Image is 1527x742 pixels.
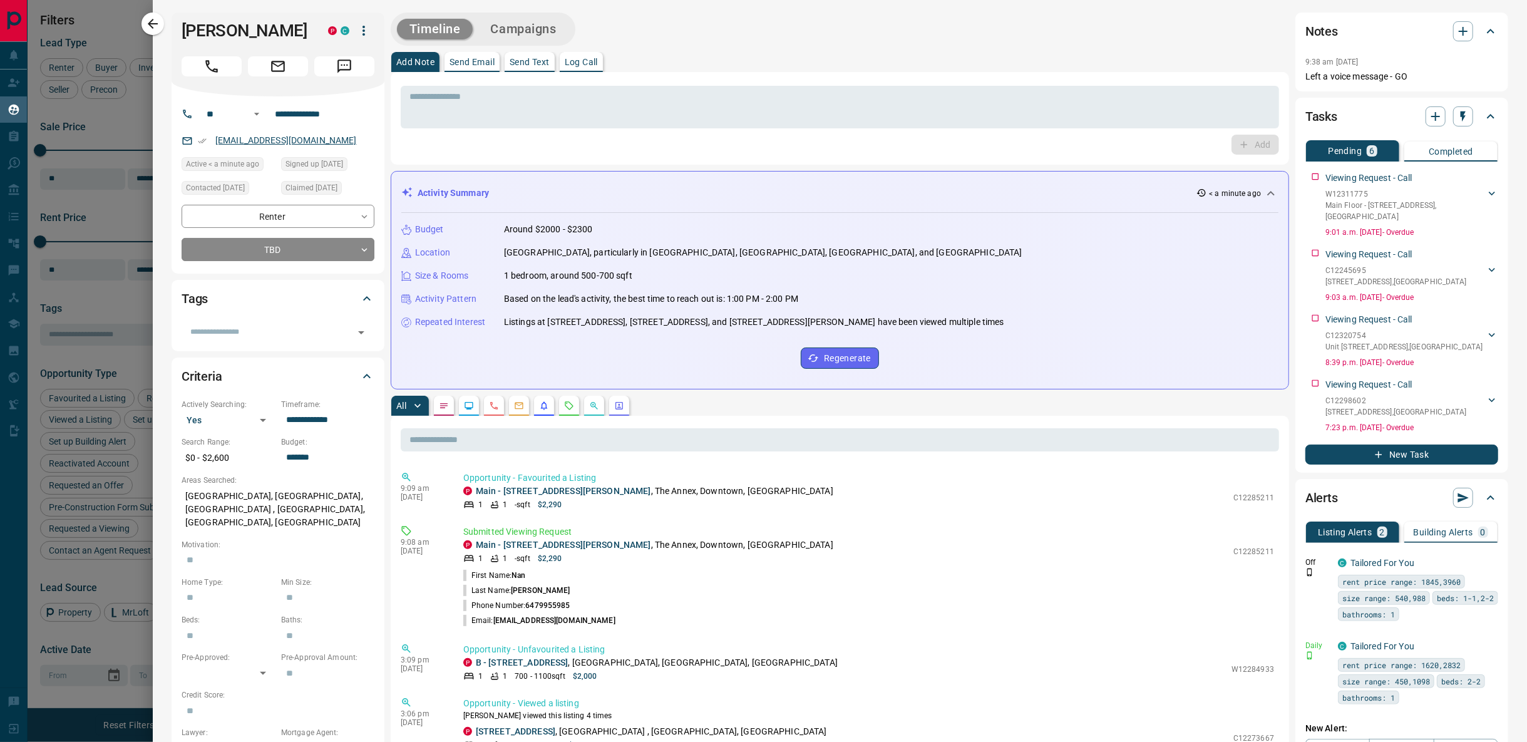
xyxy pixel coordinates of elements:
p: C12298602 [1325,395,1467,406]
p: All [396,401,406,410]
p: [DATE] [401,547,445,555]
a: Tailored For You [1350,641,1414,651]
p: 9:09 am [401,484,445,493]
span: Signed up [DATE] [285,158,343,170]
p: Left a voice message - GO [1305,70,1498,83]
a: Tailored For You [1350,558,1414,568]
p: [STREET_ADDRESS] , [GEOGRAPHIC_DATA] [1325,276,1467,287]
p: Repeated Interest [415,316,485,329]
div: condos.ca [341,26,349,35]
button: Campaigns [478,19,568,39]
p: Beds: [182,614,275,626]
span: Contacted [DATE] [186,182,245,194]
p: Daily [1305,640,1330,651]
div: Wed Jul 30 2025 [281,181,374,198]
div: C12320754Unit [STREET_ADDRESS],[GEOGRAPHIC_DATA] [1325,327,1498,355]
p: Viewing Request - Call [1325,378,1412,391]
svg: Push Notification Only [1305,568,1314,577]
div: W12311775Main Floor - [STREET_ADDRESS],[GEOGRAPHIC_DATA] [1325,186,1498,225]
p: Pending [1328,147,1362,155]
svg: Push Notification Only [1305,651,1314,660]
p: $0 - $2,600 [182,448,275,468]
p: 1 [503,553,507,564]
p: Motivation: [182,539,374,550]
p: Budget: [281,436,374,448]
h2: Tags [182,289,208,309]
h2: Criteria [182,366,222,386]
p: Activity Summary [418,187,489,200]
div: Fri Aug 01 2025 [182,181,275,198]
p: $2,290 [538,499,562,510]
p: , The Annex, Downtown, [GEOGRAPHIC_DATA] [476,485,833,498]
button: Timeline [397,19,473,39]
p: 3:09 pm [401,656,445,664]
p: Pre-Approval Amount: [281,652,374,663]
p: Listing Alerts [1318,528,1372,537]
svg: Opportunities [589,401,599,411]
p: Opportunity - Unfavourited a Listing [463,643,1274,656]
span: Active < a minute ago [186,158,259,170]
div: C12245695[STREET_ADDRESS],[GEOGRAPHIC_DATA] [1325,262,1498,290]
span: beds: 1-1,2-2 [1437,592,1494,604]
p: 1 [478,553,483,564]
p: C12320754 [1325,330,1483,341]
p: 2 [1380,528,1385,537]
p: 1 [503,671,507,682]
svg: Listing Alerts [539,401,549,411]
p: Viewing Request - Call [1325,248,1412,261]
p: [DATE] [401,493,445,502]
svg: Agent Actions [614,401,624,411]
span: beds: 2-2 [1441,675,1481,688]
p: Opportunity - Viewed a listing [463,697,1274,710]
p: Size & Rooms [415,269,469,282]
div: TBD [182,238,374,261]
p: Last Name: [463,585,570,596]
p: Based on the lead's activity, the best time to reach out is: 1:00 PM - 2:00 PM [504,292,798,306]
p: , [GEOGRAPHIC_DATA], [GEOGRAPHIC_DATA], [GEOGRAPHIC_DATA] [476,656,838,669]
span: size range: 540,988 [1342,592,1426,604]
div: condos.ca [1338,642,1347,651]
p: Listings at [STREET_ADDRESS], [STREET_ADDRESS], and [STREET_ADDRESS][PERSON_NAME] have been viewe... [504,316,1004,329]
p: Actively Searching: [182,399,275,410]
span: size range: 450,1098 [1342,675,1430,688]
a: [EMAIL_ADDRESS][DOMAIN_NAME] [215,135,357,145]
p: W12284933 [1231,664,1274,675]
span: rent price range: 1620,2832 [1342,659,1461,671]
span: bathrooms: 1 [1342,608,1395,621]
span: bathrooms: 1 [1342,691,1395,704]
p: - sqft [515,499,530,510]
p: C12245695 [1325,265,1467,276]
div: C12298602[STREET_ADDRESS],[GEOGRAPHIC_DATA] [1325,393,1498,420]
p: 9:03 a.m. [DATE] - Overdue [1325,292,1498,303]
svg: Lead Browsing Activity [464,401,474,411]
div: Renter [182,205,374,228]
p: Search Range: [182,436,275,448]
p: Around $2000 - $2300 [504,223,593,236]
p: Completed [1429,147,1473,156]
span: Call [182,56,242,76]
p: Viewing Request - Call [1325,172,1412,185]
div: Activity Summary< a minute ago [401,182,1278,205]
p: Email: [463,615,615,626]
p: Min Size: [281,577,374,588]
p: 1 [478,499,483,510]
a: [STREET_ADDRESS] [476,726,555,736]
p: Opportunity - Favourited a Listing [463,471,1274,485]
a: B - [STREET_ADDRESS] [476,657,568,667]
div: condos.ca [1338,559,1347,567]
p: Budget [415,223,444,236]
p: Home Type: [182,577,275,588]
div: property.ca [328,26,337,35]
p: 9:01 a.m. [DATE] - Overdue [1325,227,1498,238]
button: Open [352,324,370,341]
div: Notes [1305,16,1498,46]
p: 6 [1369,147,1374,155]
p: Pre-Approved: [182,652,275,663]
p: Activity Pattern [415,292,476,306]
p: [DATE] [401,718,445,727]
div: Criteria [182,361,374,391]
p: 8:39 p.m. [DATE] - Overdue [1325,357,1498,368]
p: 1 bedroom, around 500-700 sqft [504,269,632,282]
div: Tasks [1305,101,1498,131]
button: Regenerate [801,348,879,369]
